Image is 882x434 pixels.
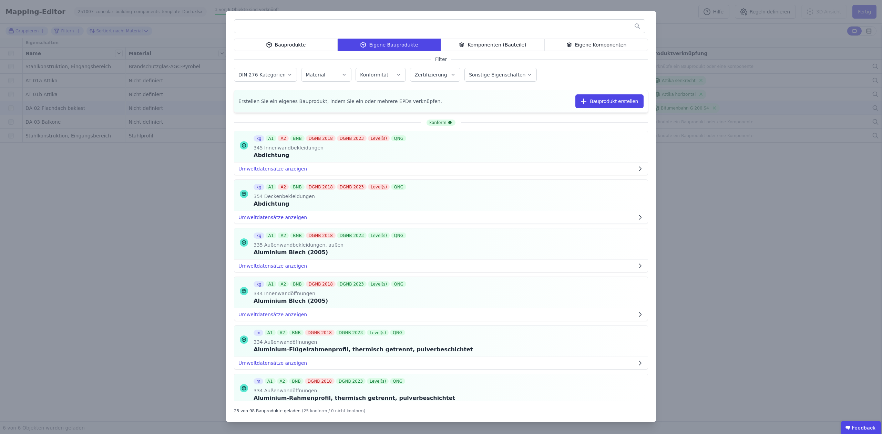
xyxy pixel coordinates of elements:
[278,232,289,238] div: A2
[277,330,288,335] div: A2
[414,72,448,77] label: Zertifizierung
[254,394,455,402] div: Aluminium-Rahmenprofil, thermisch getrennt, pulverbeschichtet
[391,184,406,190] div: QNG
[254,135,264,142] div: kg
[336,330,366,335] div: DGNB 2023
[266,281,277,287] div: A1
[254,248,408,257] div: Aluminium Blech (2005)
[254,184,264,190] div: kg
[254,297,408,305] div: Aluminium Blech (2005)
[263,144,324,151] span: Innenwandbekleidungen
[234,260,648,272] button: Umweltdatensätze anzeigen
[337,135,367,141] div: DGNB 2023
[338,39,441,51] div: Eigene Bauprodukte
[254,330,263,336] div: m
[390,378,405,384] div: QNG
[265,378,276,384] div: A1
[254,200,408,208] div: Abdichtung
[263,387,317,394] span: Außenwandöffnungen
[254,378,263,384] div: m
[368,135,390,141] div: Level(s)
[441,39,544,51] div: Komponenten (Bauteile)
[254,193,263,200] span: 354
[289,330,303,335] div: BNB
[254,144,263,151] span: 345
[290,184,304,190] div: BNB
[234,405,300,414] div: 25 von 98 Bauprodukte geladen
[278,184,289,190] div: A2
[410,68,460,81] button: Zertifizierung
[254,339,263,345] span: 334
[301,68,351,81] button: Material
[368,184,390,190] div: Level(s)
[367,378,389,384] div: Level(s)
[254,290,263,297] span: 344
[263,290,315,297] span: Innenwandöffnungen
[234,357,648,369] button: Umweltdatensätze anzeigen
[234,163,648,175] button: Umweltdatensätze anzeigen
[306,72,327,77] label: Material
[263,193,315,200] span: Deckenbekleidungen
[360,72,390,77] label: Konformität
[263,339,317,345] span: Außenwandöffnungen
[254,151,408,159] div: Abdichtung
[306,135,336,141] div: DGNB 2018
[234,39,338,51] div: Bauprodukte
[234,308,648,321] button: Umweltdatensätze anzeigen
[263,241,343,248] span: Außenwandbekleidungen, außen
[254,345,473,354] div: Aluminium-Flügelrahmenprofil, thermisch getrennt, pulverbeschichtet
[305,330,335,335] div: DGNB 2018
[337,232,367,238] div: DGNB 2023
[391,135,406,141] div: QNG
[337,281,367,287] div: DGNB 2023
[575,94,644,108] button: Bauprodukt erstellen
[290,232,304,238] div: BNB
[238,72,287,77] label: DIN 276 Kategorien
[238,98,442,105] span: Erstellen Sie ein eigenes Bauprodukt, indem Sie ein oder mehrere EPDs verknüpfen.
[391,281,406,287] div: QNG
[391,232,406,238] div: QNG
[289,378,303,384] div: BNB
[465,68,536,81] button: Sonstige Eigenschaften
[427,120,455,126] div: konform
[390,330,405,335] div: QNG
[306,184,336,190] div: DGNB 2018
[266,184,277,190] div: A1
[278,135,289,141] div: A2
[306,232,336,238] div: DGNB 2018
[290,135,304,141] div: BNB
[254,241,263,248] span: 335
[278,281,289,287] div: A2
[305,378,335,384] div: DGNB 2018
[368,232,390,238] div: Level(s)
[544,39,648,51] div: Eigene Komponenten
[367,330,389,335] div: Level(s)
[234,211,648,224] button: Umweltdatensätze anzeigen
[356,68,406,81] button: Konformität
[254,387,263,394] span: 334
[277,378,288,384] div: A2
[234,68,297,81] button: DIN 276 Kategorien
[266,135,277,141] div: A1
[336,378,366,384] div: DGNB 2023
[337,184,367,190] div: DGNB 2023
[431,56,451,63] span: Filter
[266,232,277,238] div: A1
[368,281,390,287] div: Level(s)
[265,330,276,335] div: A1
[254,281,264,287] div: kg
[290,281,304,287] div: BNB
[469,72,527,77] label: Sonstige Eigenschaften
[306,281,336,287] div: DGNB 2018
[254,232,264,239] div: kg
[302,405,365,414] div: (25 konform / 0 nicht konform)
